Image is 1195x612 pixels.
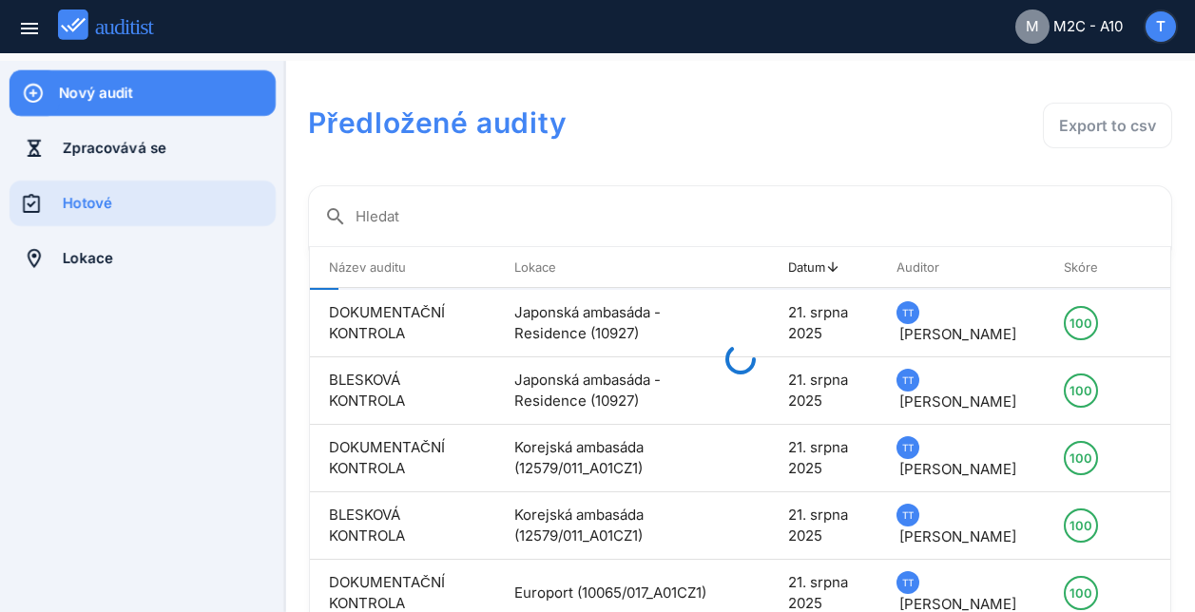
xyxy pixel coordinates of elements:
span: M [1026,16,1039,38]
button: T [1144,10,1178,44]
div: Nový audit [59,83,276,104]
a: Hotové [10,181,276,226]
button: Export to csv [1043,103,1172,148]
h1: Předložené audity [308,103,826,143]
a: Zpracovává se [10,125,276,171]
span: M2C - A10 [1053,16,1123,38]
i: menu [18,17,41,40]
a: Lokace [10,236,276,281]
img: auditist_logo_new.svg [58,10,171,41]
div: Hotové [63,193,276,214]
div: Zpracovává se [63,138,276,159]
div: Lokace [63,248,276,269]
span: T [1156,16,1166,38]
